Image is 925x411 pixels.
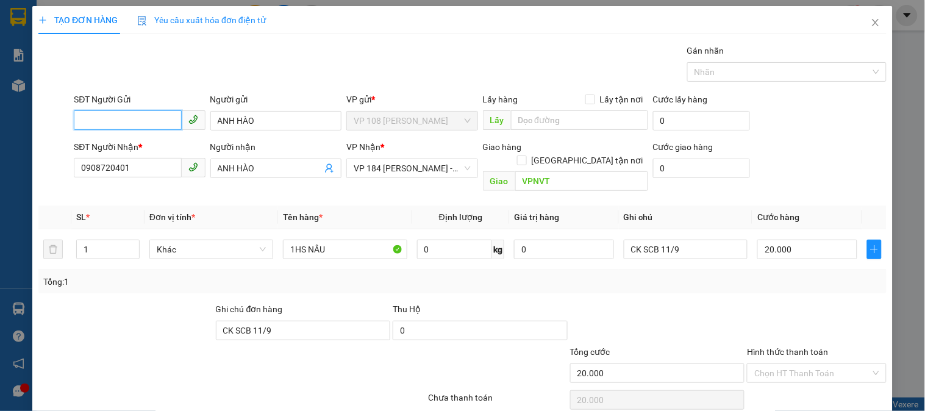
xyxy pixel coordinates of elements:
[515,171,648,191] input: Dọc đường
[157,240,266,259] span: Khác
[283,212,323,222] span: Tên hàng
[439,212,482,222] span: Định lượng
[216,304,283,314] label: Ghi chú đơn hàng
[871,18,880,27] span: close
[687,46,724,55] label: Gán nhãn
[10,54,108,71] div: 0395516080
[346,142,380,152] span: VP Nhận
[210,93,341,106] div: Người gửi
[757,212,799,222] span: Cước hàng
[188,162,198,172] span: phone
[210,140,341,154] div: Người nhận
[483,142,522,152] span: Giao hàng
[595,93,648,106] span: Lấy tận nơi
[216,321,391,340] input: Ghi chú đơn hàng
[511,110,648,130] input: Dọc đường
[149,212,195,222] span: Đơn vị tính
[653,159,751,178] input: Cước giao hàng
[619,205,752,229] th: Ghi chú
[10,10,108,40] div: VP 108 [PERSON_NAME]
[653,111,751,130] input: Cước lấy hàng
[38,16,47,24] span: plus
[354,112,470,130] span: VP 108 Lê Hồng Phong - Vũng Tàu
[747,347,828,357] label: Hình thức thanh toán
[653,142,713,152] label: Cước giao hàng
[514,212,559,222] span: Giá trị hàng
[483,95,518,104] span: Lấy hàng
[653,95,708,104] label: Cước lấy hàng
[868,245,881,254] span: plus
[74,93,205,106] div: SĐT Người Gửi
[867,240,882,259] button: plus
[354,159,470,177] span: VP 184 Nguyễn Văn Trỗi - HCM
[483,110,511,130] span: Lấy
[393,304,421,314] span: Thu Hộ
[116,54,221,69] div: A HIỀN
[137,16,147,26] img: icon
[137,15,266,25] span: Yêu cầu xuất hóa đơn điện tử
[10,12,29,24] span: Gửi:
[527,154,648,167] span: [GEOGRAPHIC_DATA] tận nơi
[483,171,515,191] span: Giao
[43,275,358,288] div: Tổng: 1
[859,6,893,40] button: Close
[324,163,334,173] span: user-add
[38,15,118,25] span: TẠO ĐƠN HÀNG
[116,12,146,24] span: Nhận:
[116,10,221,54] div: VP 184 [PERSON_NAME] - HCM
[624,240,748,259] input: Ghi Chú
[492,240,504,259] span: kg
[116,69,221,86] div: 0933951070
[514,240,614,259] input: 0
[43,240,63,259] button: delete
[10,40,108,54] div: ANH TOÁN
[283,240,407,259] input: VD: Bàn, Ghế
[74,140,205,154] div: SĐT Người Nhận
[570,347,610,357] span: Tổng cước
[116,86,217,129] span: NGÃ 3 MỸ XUÂN
[76,212,86,222] span: SL
[346,93,477,106] div: VP gửi
[188,115,198,124] span: phone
